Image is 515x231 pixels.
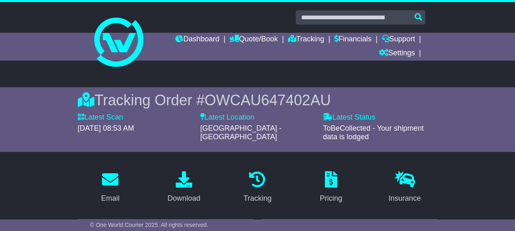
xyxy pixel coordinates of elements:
[288,33,324,47] a: Tracking
[243,193,271,204] div: Tracking
[379,47,415,61] a: Settings
[388,193,421,204] div: Insurance
[382,33,415,47] a: Support
[168,193,200,204] div: Download
[238,168,277,207] a: Tracking
[334,33,372,47] a: Financials
[78,113,123,122] label: Latest Scan
[323,124,424,141] span: ToBeCollected - Your shipment data is lodged
[383,168,426,207] a: Insurance
[200,113,254,122] label: Latest Location
[78,91,438,109] div: Tracking Order #
[78,124,134,132] span: [DATE] 08:53 AM
[162,168,206,207] a: Download
[323,113,375,122] label: Latest Status
[90,222,209,228] span: © One World Courier 2025. All rights reserved.
[229,33,278,47] a: Quote/Book
[175,33,219,47] a: Dashboard
[204,92,331,109] span: OWCAU647402AU
[96,168,125,207] a: Email
[315,168,348,207] a: Pricing
[200,124,281,141] span: [GEOGRAPHIC_DATA] - [GEOGRAPHIC_DATA]
[320,193,343,204] div: Pricing
[101,193,120,204] div: Email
